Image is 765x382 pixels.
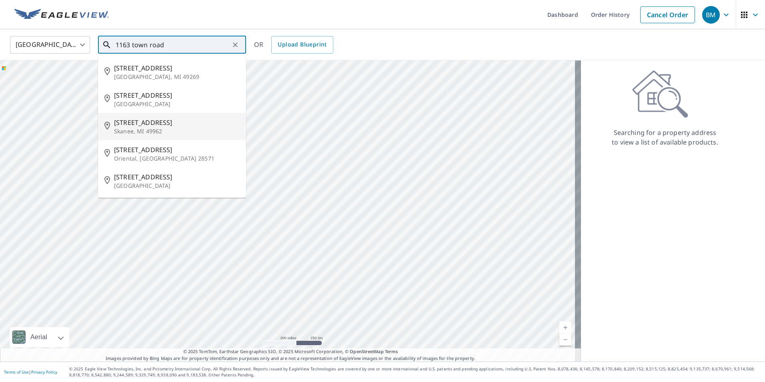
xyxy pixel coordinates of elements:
span: [STREET_ADDRESS] [114,145,240,155]
p: [GEOGRAPHIC_DATA], MI 49269 [114,73,240,81]
div: Aerial [10,327,69,347]
a: Upload Blueprint [271,36,333,54]
a: Terms [385,348,398,354]
span: Upload Blueprint [278,40,326,50]
span: © 2025 TomTom, Earthstar Geographics SIO, © 2025 Microsoft Corporation, © [183,348,398,355]
span: [STREET_ADDRESS] [114,172,240,182]
input: Search by address or latitude-longitude [116,34,230,56]
p: [GEOGRAPHIC_DATA] [114,182,240,190]
button: Clear [230,39,241,50]
a: Terms of Use [4,369,29,375]
p: | [4,370,57,374]
p: © 2025 Eagle View Technologies, Inc. and Pictometry International Corp. All Rights Reserved. Repo... [69,366,761,378]
p: Skanee, MI 49962 [114,127,240,135]
img: EV Logo [14,9,109,21]
div: Aerial [28,327,50,347]
div: BM [702,6,720,24]
span: [STREET_ADDRESS] [114,63,240,73]
p: [GEOGRAPHIC_DATA] [114,100,240,108]
a: OpenStreetMap [350,348,383,354]
p: Searching for a property address to view a list of available products. [611,128,719,147]
p: Oriental, [GEOGRAPHIC_DATA] 28571 [114,155,240,163]
div: OR [254,36,333,54]
span: [STREET_ADDRESS] [114,118,240,127]
a: Cancel Order [640,6,695,23]
a: Current Level 5, Zoom In [559,322,571,334]
span: [STREET_ADDRESS] [114,90,240,100]
div: [GEOGRAPHIC_DATA] [10,34,90,56]
a: Privacy Policy [31,369,57,375]
a: Current Level 5, Zoom Out [559,334,571,346]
